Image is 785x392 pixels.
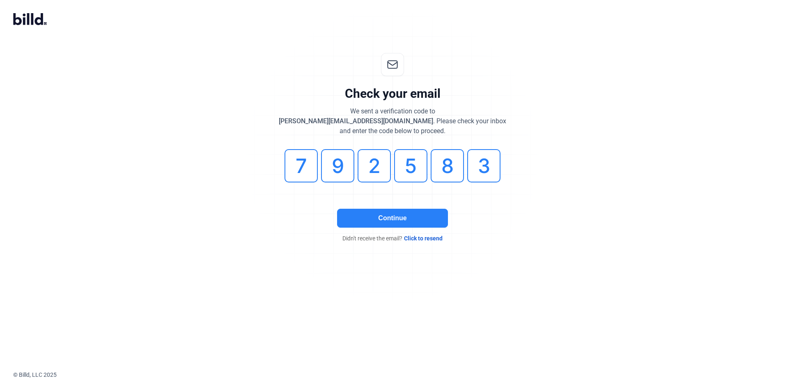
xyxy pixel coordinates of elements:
[279,117,433,125] span: [PERSON_NAME][EMAIL_ADDRESS][DOMAIN_NAME]
[279,106,506,136] div: We sent a verification code to . Please check your inbox and enter the code below to proceed.
[269,234,516,242] div: Didn't receive the email?
[337,209,448,228] button: Continue
[345,86,441,101] div: Check your email
[13,371,785,379] div: © Billd, LLC 2025
[404,234,443,242] span: Click to resend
